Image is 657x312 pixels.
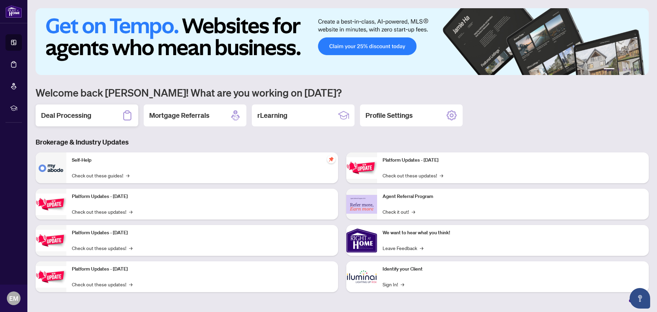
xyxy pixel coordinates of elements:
[623,68,626,71] button: 3
[72,244,132,252] a: Check out these updates!→
[604,68,615,71] button: 1
[346,157,377,179] img: Platform Updates - June 23, 2025
[129,208,132,215] span: →
[630,288,650,309] button: Open asap
[346,195,377,214] img: Agent Referral Program
[72,208,132,215] a: Check out these updates!→
[41,111,91,120] h2: Deal Processing
[383,157,643,164] p: Platform Updates - [DATE]
[257,111,287,120] h2: rLearning
[617,68,620,71] button: 2
[383,244,423,252] a: Leave Feedback→
[639,68,642,71] button: 6
[72,229,333,237] p: Platform Updates - [DATE]
[412,208,415,215] span: →
[383,265,643,273] p: Identify your Client
[9,294,18,303] span: EM
[36,137,649,147] h3: Brokerage & Industry Updates
[72,265,333,273] p: Platform Updates - [DATE]
[36,86,649,99] h1: Welcome back [PERSON_NAME]! What are you working on [DATE]?
[126,172,129,179] span: →
[383,172,443,179] a: Check out these updates!→
[383,280,404,288] a: Sign In!→
[72,172,129,179] a: Check out these guides!→
[5,5,22,18] img: logo
[36,194,66,215] img: Platform Updates - September 16, 2025
[365,111,413,120] h2: Profile Settings
[628,68,631,71] button: 4
[346,261,377,292] img: Identify your Client
[383,193,643,200] p: Agent Referral Program
[401,280,404,288] span: →
[420,244,423,252] span: →
[634,68,636,71] button: 5
[36,8,649,75] img: Slide 0
[346,225,377,256] img: We want to hear what you think!
[149,111,209,120] h2: Mortgage Referrals
[383,208,415,215] a: Check it out!→
[36,230,66,251] img: Platform Updates - July 21, 2025
[36,266,66,288] img: Platform Updates - July 8, 2025
[72,157,333,164] p: Self-Help
[129,280,132,288] span: →
[36,152,66,183] img: Self-Help
[383,229,643,237] p: We want to hear what you think!
[440,172,443,179] span: →
[129,244,132,252] span: →
[72,280,132,288] a: Check out these updates!→
[72,193,333,200] p: Platform Updates - [DATE]
[327,155,335,163] span: pushpin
